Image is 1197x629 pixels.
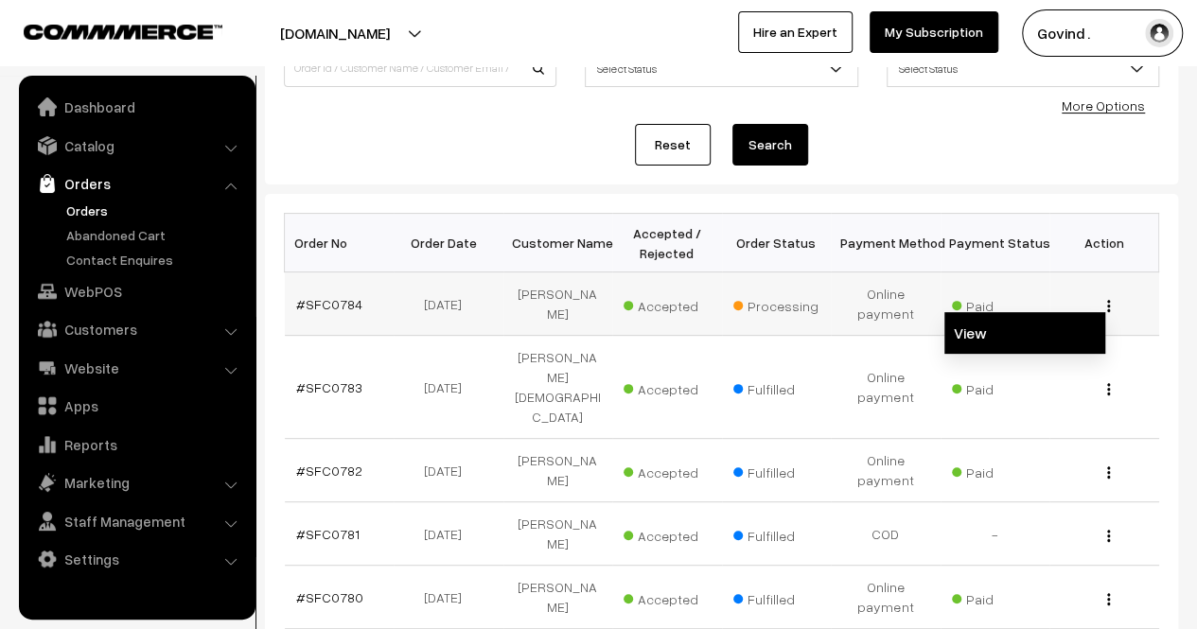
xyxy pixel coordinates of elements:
[62,201,249,220] a: Orders
[503,272,613,336] td: [PERSON_NAME]
[722,214,832,272] th: Order Status
[831,439,941,502] td: Online payment
[952,375,1047,399] span: Paid
[503,502,613,566] td: [PERSON_NAME]
[1062,97,1145,114] a: More Options
[887,49,1159,87] span: Select Status
[733,458,828,482] span: Fulfilled
[24,542,249,576] a: Settings
[1107,593,1110,605] img: Menu
[394,566,503,629] td: [DATE]
[284,49,556,87] input: Order Id / Customer Name / Customer Email / Customer Phone
[296,463,362,479] a: #SFC0782
[831,272,941,336] td: Online payment
[612,214,722,272] th: Accepted / Rejected
[733,291,828,316] span: Processing
[394,439,503,502] td: [DATE]
[24,389,249,423] a: Apps
[831,336,941,439] td: Online payment
[870,11,998,53] a: My Subscription
[1022,9,1183,57] button: Govind .
[394,272,503,336] td: [DATE]
[24,351,249,385] a: Website
[24,504,249,538] a: Staff Management
[732,124,808,166] button: Search
[24,274,249,308] a: WebPOS
[503,439,613,502] td: [PERSON_NAME]
[296,379,362,395] a: #SFC0783
[62,250,249,270] a: Contact Enquires
[952,458,1047,482] span: Paid
[952,585,1047,609] span: Paid
[62,225,249,245] a: Abandoned Cart
[1049,214,1159,272] th: Action
[503,214,613,272] th: Customer Name
[733,585,828,609] span: Fulfilled
[503,336,613,439] td: [PERSON_NAME][DEMOGRAPHIC_DATA]
[24,166,249,201] a: Orders
[296,526,360,542] a: #SFC0781
[24,25,222,39] img: COMMMERCE
[24,19,189,42] a: COMMMERCE
[586,52,856,85] span: Select Status
[944,312,1105,354] a: View
[831,566,941,629] td: Online payment
[296,296,362,312] a: #SFC0784
[941,502,1050,566] td: -
[1145,19,1173,47] img: user
[394,336,503,439] td: [DATE]
[1107,466,1110,479] img: Menu
[624,585,718,609] span: Accepted
[24,129,249,163] a: Catalog
[952,291,1047,316] span: Paid
[624,458,718,482] span: Accepted
[1107,300,1110,312] img: Menu
[585,49,857,87] span: Select Status
[394,502,503,566] td: [DATE]
[214,9,456,57] button: [DOMAIN_NAME]
[635,124,711,166] a: Reset
[394,214,503,272] th: Order Date
[285,214,395,272] th: Order No
[624,375,718,399] span: Accepted
[1107,530,1110,542] img: Menu
[503,566,613,629] td: [PERSON_NAME]
[941,214,1050,272] th: Payment Status
[733,521,828,546] span: Fulfilled
[624,291,718,316] span: Accepted
[296,589,363,605] a: #SFC0780
[24,312,249,346] a: Customers
[1107,383,1110,395] img: Menu
[733,375,828,399] span: Fulfilled
[888,52,1158,85] span: Select Status
[24,428,249,462] a: Reports
[624,521,718,546] span: Accepted
[24,465,249,499] a: Marketing
[831,502,941,566] td: COD
[738,11,853,53] a: Hire an Expert
[831,214,941,272] th: Payment Method
[24,90,249,124] a: Dashboard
